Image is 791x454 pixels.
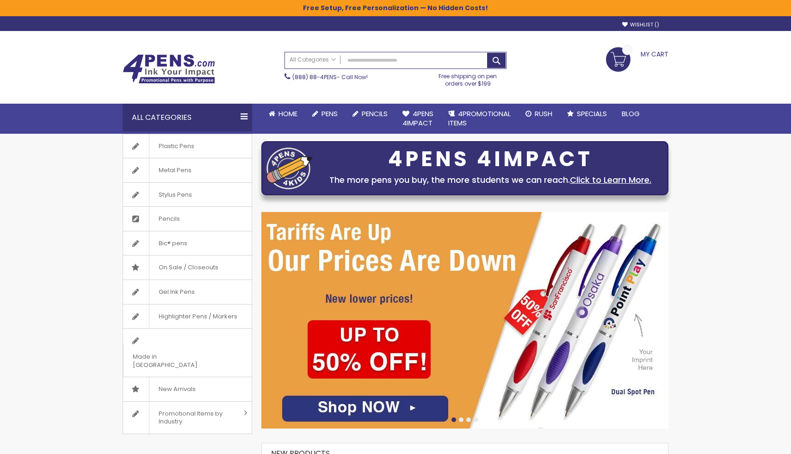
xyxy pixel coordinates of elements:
[149,402,241,434] span: Promotional Items by Industry
[149,280,204,304] span: Gel Ink Pens
[402,109,433,128] span: 4Pens 4impact
[317,149,663,169] div: 4PENS 4IMPACT
[123,158,252,182] a: Metal Pens
[123,54,215,84] img: 4Pens Custom Pens and Promotional Products
[123,104,252,131] div: All Categories
[622,21,659,28] a: Wishlist
[261,104,305,124] a: Home
[123,345,229,377] span: Made in [GEOGRAPHIC_DATA]
[123,305,252,329] a: Highlighter Pens / Markers
[395,104,441,134] a: 4Pens4impact
[123,377,252,401] a: New Arrivals
[292,73,368,81] span: - Call Now!
[149,158,201,182] span: Metal Pens
[518,104,560,124] a: Rush
[149,255,228,280] span: On Sale / Closeouts
[278,109,297,118] span: Home
[149,134,204,158] span: Plastic Pens
[149,207,189,231] span: Pencils
[149,183,201,207] span: Stylus Pens
[261,212,668,429] img: /cheap-promotional-products.html
[305,104,345,124] a: Pens
[577,109,607,118] span: Specials
[560,104,614,124] a: Specials
[614,104,647,124] a: Blog
[448,109,511,128] span: 4PROMOTIONAL ITEMS
[285,52,340,68] a: All Categories
[321,109,338,118] span: Pens
[441,104,518,134] a: 4PROMOTIONALITEMS
[570,174,651,186] a: Click to Learn More.
[123,183,252,207] a: Stylus Pens
[123,134,252,158] a: Plastic Pens
[266,147,313,189] img: four_pen_logo.png
[290,56,336,63] span: All Categories
[292,73,337,81] a: (888) 88-4PENS
[123,207,252,231] a: Pencils
[149,305,247,329] span: Highlighter Pens / Markers
[149,377,205,401] span: New Arrivals
[362,109,388,118] span: Pencils
[149,231,197,255] span: Bic® pens
[123,231,252,255] a: Bic® pens
[429,69,507,87] div: Free shipping on pen orders over $199
[123,329,252,377] a: Made in [GEOGRAPHIC_DATA]
[622,109,640,118] span: Blog
[123,280,252,304] a: Gel Ink Pens
[345,104,395,124] a: Pencils
[123,255,252,280] a: On Sale / Closeouts
[123,402,252,434] a: Promotional Items by Industry
[535,109,552,118] span: Rush
[317,174,663,187] div: The more pens you buy, the more students we can reach.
